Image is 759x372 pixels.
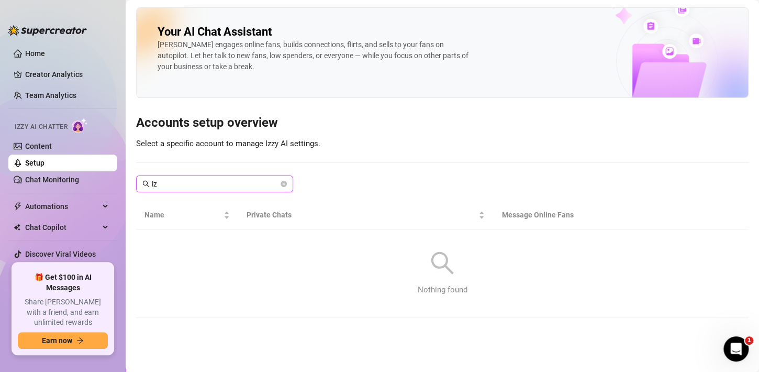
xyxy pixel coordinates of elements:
span: Izzy AI Chatter [15,122,68,132]
span: Select a specific account to manage Izzy AI settings. [136,139,320,148]
button: Earn nowarrow-right [18,332,108,349]
a: Team Analytics [25,91,76,100]
a: Content [25,142,52,150]
div: [PERSON_NAME] engages online fans, builds connections, flirts, and sells to your fans on autopilo... [158,39,472,72]
h3: Accounts setup overview [136,115,749,132]
a: Setup [25,159,44,167]
a: Chat Monitoring [25,176,79,184]
span: Share [PERSON_NAME] with a friend, and earn unlimited rewards [18,297,108,328]
span: Chat Copilot [25,219,99,236]
img: Chat Copilot [14,224,20,231]
img: AI Chatter [72,118,88,133]
span: arrow-right [76,337,84,344]
span: Private Chats [247,209,477,221]
span: Automations [25,198,99,215]
th: Message Online Fans [493,201,663,229]
a: Home [25,49,45,58]
span: Nothing found [418,284,467,297]
a: Creator Analytics [25,66,109,83]
img: logo-BBDzfeDw.svg [8,25,87,36]
button: close-circle [281,181,287,187]
th: Private Chats [238,201,494,229]
h2: Your AI Chat Assistant [158,25,272,39]
iframe: Intercom live chat [723,336,749,362]
a: Discover Viral Videos [25,250,96,258]
input: Search account [152,178,278,190]
span: search [430,250,455,276]
span: 1 [745,336,753,345]
span: Earn now [42,336,72,345]
span: Name [144,209,221,221]
th: Name [136,201,238,229]
span: 🎁 Get $100 in AI Messages [18,272,108,293]
span: thunderbolt [14,202,22,211]
span: search [142,180,150,188]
